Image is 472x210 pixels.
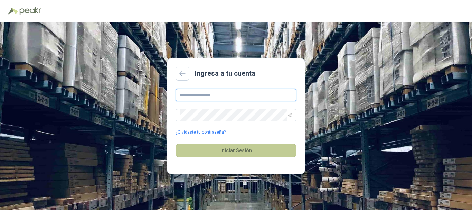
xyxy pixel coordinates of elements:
a: ¿Olvidaste tu contraseña? [176,129,226,136]
img: Peakr [19,7,41,15]
h2: Ingresa a tu cuenta [195,68,255,79]
button: Iniciar Sesión [176,144,296,157]
img: Logo [8,8,18,15]
span: eye-invisible [288,113,292,117]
